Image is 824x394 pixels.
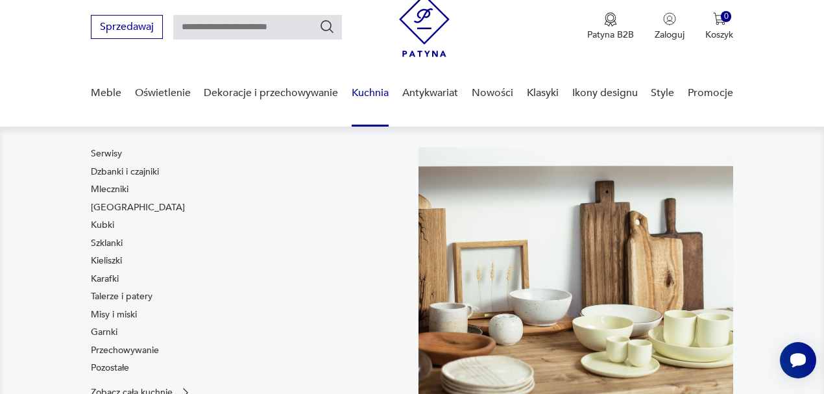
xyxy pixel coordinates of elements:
button: Patyna B2B [587,12,634,41]
a: Oświetlenie [135,68,191,118]
button: Zaloguj [655,12,685,41]
p: Zaloguj [655,29,685,41]
a: Sprzedawaj [91,23,163,32]
a: Ikona medaluPatyna B2B [587,12,634,41]
div: 0 [721,11,732,22]
a: Meble [91,68,121,118]
a: Szklanki [91,237,123,250]
img: Ikonka użytkownika [663,12,676,25]
a: [GEOGRAPHIC_DATA] [91,201,185,214]
a: Kuchnia [352,68,389,118]
button: 0Koszyk [705,12,733,41]
a: Klasyki [527,68,559,118]
a: Garnki [91,326,117,339]
a: Style [651,68,674,118]
a: Przechowywanie [91,344,159,357]
a: Nowości [472,68,513,118]
a: Mleczniki [91,183,128,196]
button: Szukaj [319,19,335,34]
a: Antykwariat [402,68,458,118]
a: Ikony designu [572,68,638,118]
img: Ikona koszyka [713,12,726,25]
a: Dzbanki i czajniki [91,166,159,179]
a: Misy i miski [91,308,137,321]
p: Patyna B2B [587,29,634,41]
a: Kubki [91,219,114,232]
a: Dekoracje i przechowywanie [204,68,338,118]
a: Pozostałe [91,362,129,375]
a: Promocje [688,68,733,118]
a: Karafki [91,273,119,286]
iframe: Smartsupp widget button [780,342,816,378]
img: Ikona medalu [604,12,617,27]
a: Kieliszki [91,254,122,267]
p: Koszyk [705,29,733,41]
button: Sprzedawaj [91,15,163,39]
a: Serwisy [91,147,122,160]
a: Talerze i patery [91,290,152,303]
